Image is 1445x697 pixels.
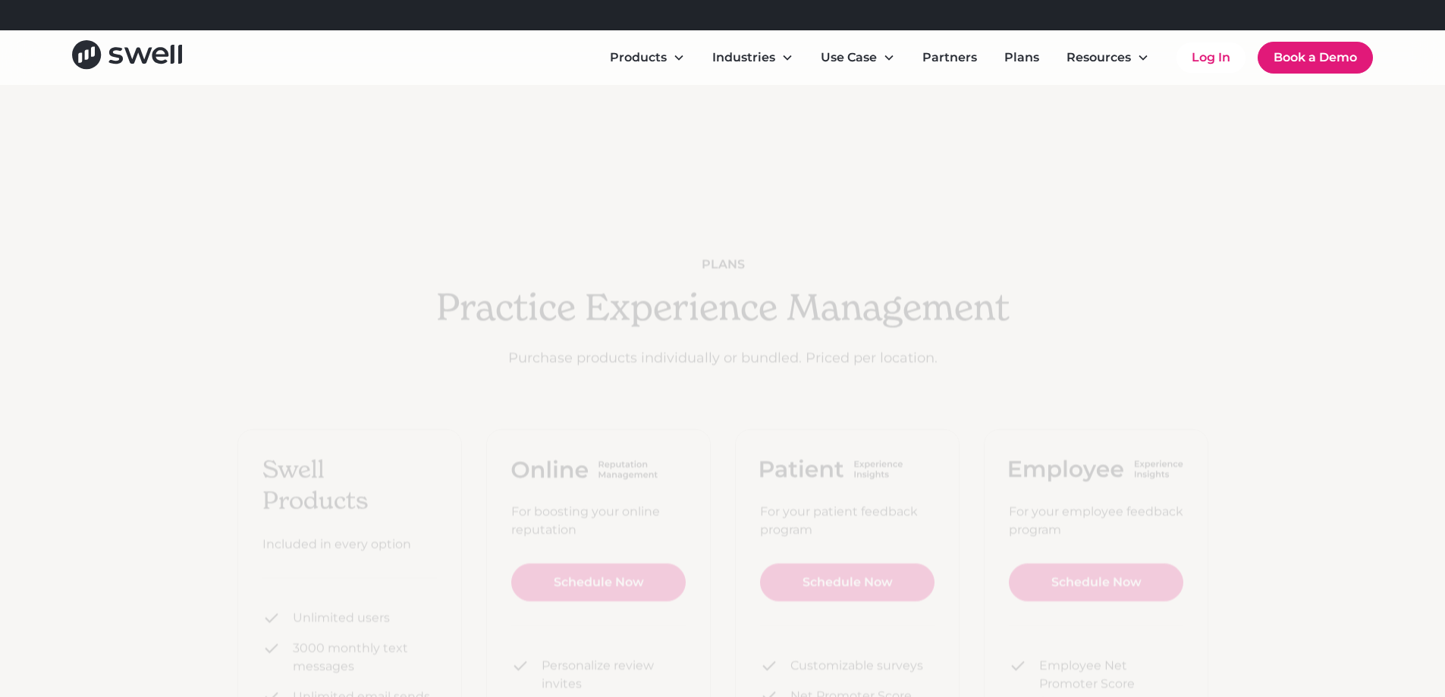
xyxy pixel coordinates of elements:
div: Use Case [809,42,907,73]
div: Industries [712,49,775,67]
a: Plans [992,42,1051,73]
a: Schedule Now [511,563,686,601]
div: plans [436,256,1010,274]
a: Schedule Now [760,563,935,601]
h2: Practice Experience Management [436,286,1010,330]
div: Included in every option [262,535,437,554]
div: For your patient feedback program [760,502,935,538]
div: For boosting your online reputation [511,502,686,538]
div: Resources [1054,42,1161,73]
div: Industries [700,42,806,73]
div: Use Case [821,49,877,67]
p: Purchase products individually or bundled. Priced per location. [436,347,1010,368]
div: Products [598,42,697,73]
a: Log In [1176,42,1246,73]
div: Customizable surveys [790,656,923,674]
div: Unlimited users [293,609,390,627]
a: Book a Demo [1258,42,1373,74]
a: Schedule Now [1009,563,1183,601]
div: Swell Products [262,454,437,516]
a: Partners [910,42,989,73]
div: Personalize review invites [542,656,686,692]
div: Resources [1066,49,1131,67]
div: For your employee feedback program [1009,502,1183,538]
a: home [72,40,182,74]
div: 3000 monthly text messages [293,639,437,676]
div: Products [610,49,667,67]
